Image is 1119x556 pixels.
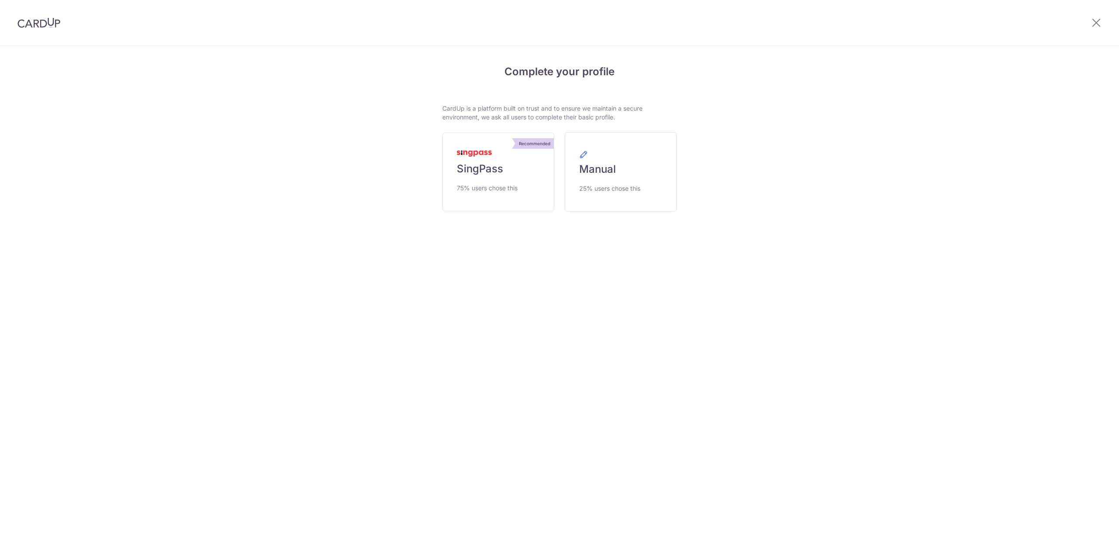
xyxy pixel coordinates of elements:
a: Manual 25% users chose this [565,132,677,212]
iframe: Opens a widget where you can find more information [1063,530,1110,552]
img: CardUp [17,17,60,28]
div: Recommended [515,138,554,149]
span: SingPass [457,162,503,176]
h4: Complete your profile [442,64,677,80]
a: Recommended SingPass 75% users chose this [442,133,554,211]
p: CardUp is a platform built on trust and to ensure we maintain a secure environment, we ask all us... [442,104,677,122]
span: 75% users chose this [457,183,518,193]
img: MyInfoLogo [457,150,492,157]
span: Manual [579,162,616,176]
span: 25% users chose this [579,183,640,194]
